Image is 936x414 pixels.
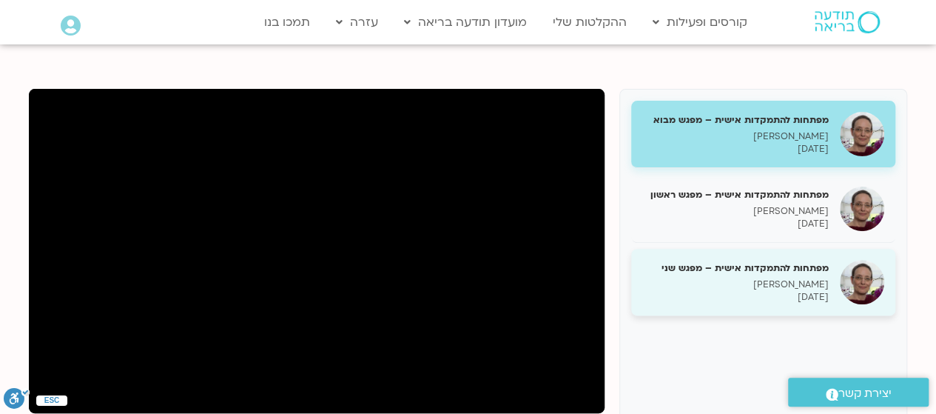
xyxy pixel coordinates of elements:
a: תמכו בנו [257,8,317,36]
p: [PERSON_NAME] [642,130,829,143]
h5: מפתחות להתמקדות אישית – מפגש שני [642,261,829,275]
a: מועדון תודעה בריאה [397,8,534,36]
span: יצירת קשר [838,384,892,404]
a: קורסים ופעילות [645,8,755,36]
img: מפתחות להתמקדות אישית – מפגש ראשון [840,187,884,231]
img: תודעה בריאה [815,11,880,33]
h5: מפתחות להתמקדות אישית – מפגש ראשון [642,188,829,201]
p: [PERSON_NAME] [642,205,829,218]
img: מפתחות להתמקדות אישית – מפגש מבוא [840,112,884,156]
h5: מפתחות להתמקדות אישית – מפגש מבוא [642,113,829,127]
a: ההקלטות שלי [545,8,634,36]
a: עזרה [329,8,385,36]
a: יצירת קשר [788,378,929,407]
p: [DATE] [642,291,829,304]
p: [DATE] [642,143,829,156]
p: [DATE] [642,218,829,230]
img: מפתחות להתמקדות אישית – מפגש שני [840,260,884,304]
p: [PERSON_NAME] [642,278,829,291]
